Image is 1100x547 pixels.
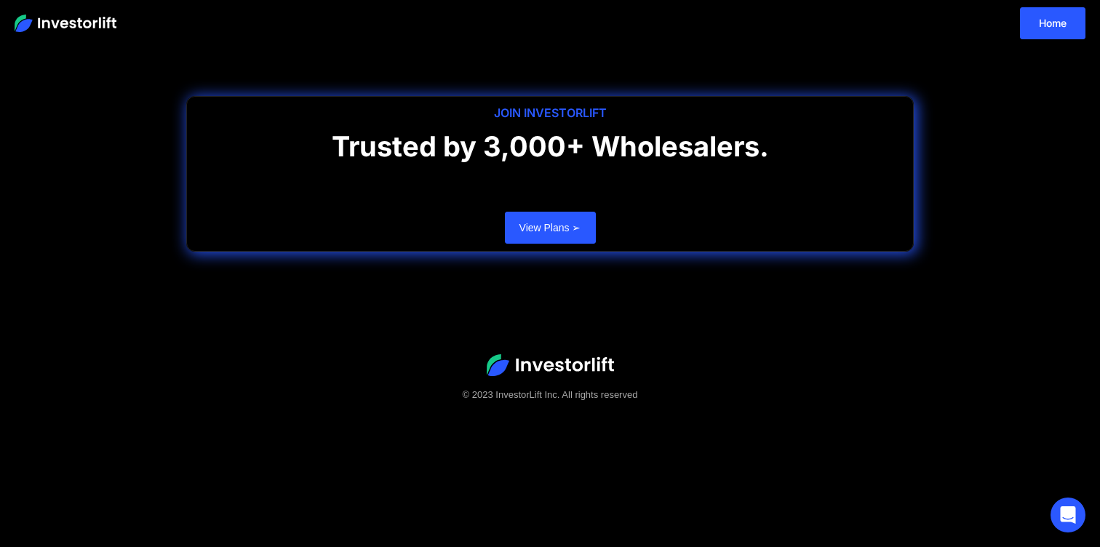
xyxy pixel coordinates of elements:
[1051,498,1085,532] div: Open Intercom Messenger
[29,388,1071,402] div: © 2023 InvestorLift Inc. All rights reserved
[505,212,596,244] a: View Plans ➢
[187,130,913,169] h1: Trusted by 3,000+ Wholesalers.
[1020,7,1085,39] a: Home
[187,104,913,121] div: JOIN INVESTORLIFT
[375,212,725,244] form: Email Form
[441,177,659,194] iframe: Customer reviews powered by Trustpilot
